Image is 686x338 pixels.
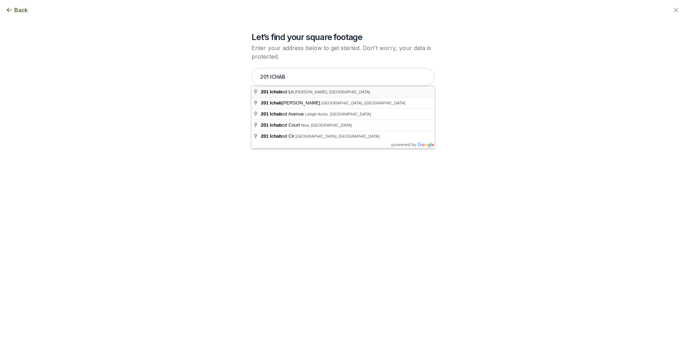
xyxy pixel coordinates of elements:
span: Back [14,6,28,14]
h2: Let’s find your square footage [252,31,434,43]
span: Lehigh Acres, [GEOGRAPHIC_DATA] [305,112,371,116]
span: [GEOGRAPHIC_DATA], [GEOGRAPHIC_DATA] [295,134,379,138]
span: 201 [261,89,269,94]
button: Back [6,6,28,14]
span: [PERSON_NAME], [GEOGRAPHIC_DATA] [295,90,370,94]
span: 201 Ichab [261,122,282,128]
span: [PERSON_NAME] [261,100,321,106]
span: 201 Ichab [261,133,282,139]
span: od Ln [261,89,295,94]
span: 201 [261,111,269,117]
span: [GEOGRAPHIC_DATA], [GEOGRAPHIC_DATA] [321,101,405,105]
input: Enter your address [252,68,434,86]
span: Nixa, [GEOGRAPHIC_DATA] [301,123,352,127]
span: od Cir [261,133,295,139]
span: Ichab [270,89,282,94]
span: Ichab [270,111,282,117]
span: 201 Ichab [261,100,282,106]
span: od Court [261,122,301,128]
span: od Avenue [261,111,305,117]
p: Enter your address below to get started. Don't worry, your data is protected. [252,44,434,61]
